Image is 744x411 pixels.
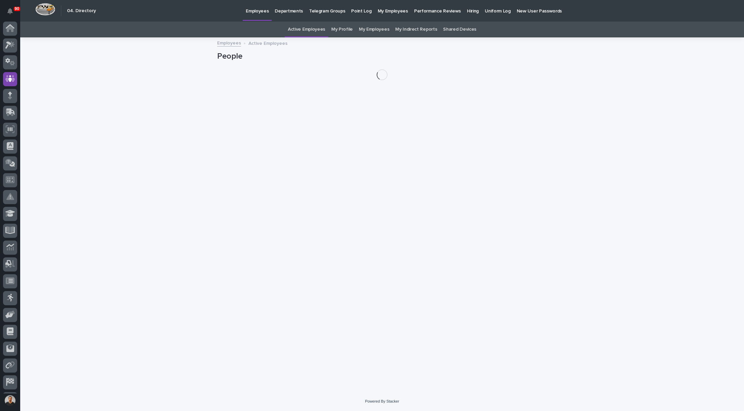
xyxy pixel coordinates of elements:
div: Notifications90 [8,8,17,19]
button: Notifications [3,4,17,18]
a: Active Employees [288,22,325,37]
img: Workspace Logo [35,3,55,15]
p: Active Employees [248,39,288,46]
button: users-avatar [3,393,17,408]
a: My Employees [359,22,389,37]
p: 90 [15,6,19,11]
h1: People [217,52,547,61]
a: Shared Devices [443,22,476,37]
a: Employees [217,39,241,46]
a: My Profile [331,22,353,37]
h2: 04. Directory [67,8,96,14]
a: Powered By Stacker [365,399,399,403]
a: My Indirect Reports [395,22,437,37]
